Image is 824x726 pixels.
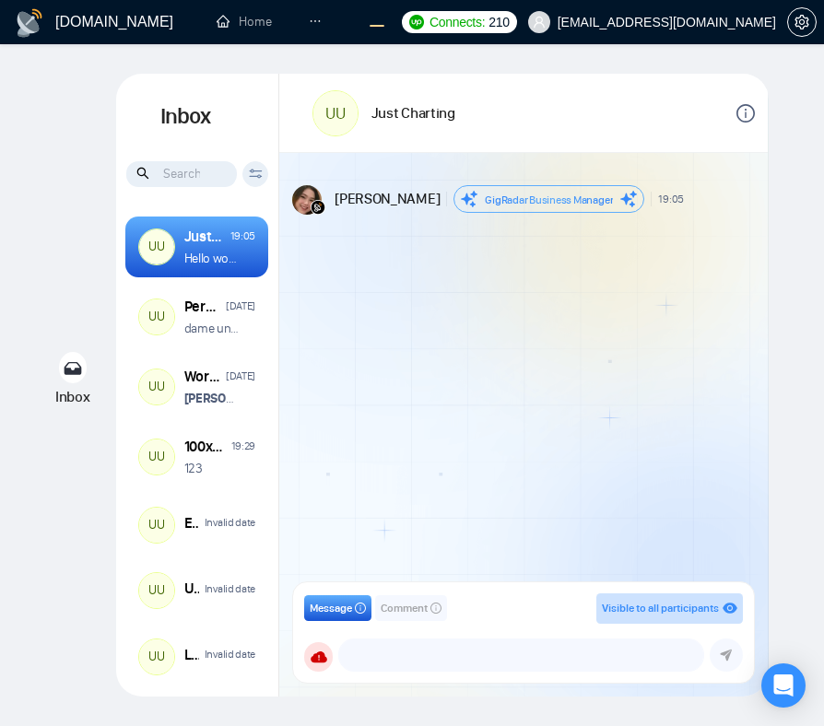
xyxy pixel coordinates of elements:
div: 19:05 [230,228,256,245]
span: [PERSON_NAME] [335,189,440,209]
div: Lead Generation Specialist Needed for Growing Business [184,645,199,665]
span: eye [723,601,737,615]
div: 100x Engineers [184,437,226,457]
div: Employee of the month ([DATE]) [184,513,199,533]
div: 19:29 [231,438,256,455]
span: info-circle [355,603,366,614]
img: upwork-logo.png [409,15,424,29]
span: Comment [381,600,428,617]
span: 210 [489,12,509,32]
p: changed the room name from "Workwise Agency Anniversary (2026) ��" to "Workwiser" [184,390,241,407]
div: Invalid date [205,646,255,663]
img: gigradar-bm.png [311,200,325,215]
input: Search... [126,161,237,187]
span: GigRadar Business Manager [485,193,613,206]
span: search [136,163,152,183]
span: user [533,16,546,29]
div: UU [139,573,174,608]
button: Commentinfo-circle [375,595,447,621]
div: UU [139,229,174,264]
h1: Just Charting [371,103,455,123]
p: Hello workwise!!! [184,250,241,267]
span: Visible to all participants [602,602,719,615]
div: UU [139,639,174,674]
div: Just Charting [184,227,225,247]
div: Performance Review 123 [184,297,220,317]
div: Open Intercom Messenger [761,663,806,708]
div: UU [139,439,174,474]
div: [DATE] [226,368,255,385]
div: UU [313,91,358,135]
div: UU [139,508,174,543]
div: Upwork Bidding Expert Needed [184,579,199,599]
div: [DATE] [226,298,255,315]
h1: Inbox [116,74,278,160]
div: Invalid date [205,514,255,532]
span: ellipsis [309,15,322,28]
span: info-circle [736,104,755,123]
a: setting [787,15,817,29]
span: setting [788,15,816,29]
button: Messageinfo-circle [304,595,371,621]
span: Message [310,600,352,617]
div: UU [139,299,174,334]
span: 19:05 [658,192,684,206]
span: info-circle [430,603,441,614]
strong: [PERSON_NAME] [184,391,277,406]
img: logo [15,8,44,38]
div: Invalid date [205,580,255,598]
span: Inbox [55,388,90,405]
p: dame un grr [184,320,241,337]
button: setting [787,7,817,37]
p: 123 [184,460,203,477]
span: Connects: [430,12,485,32]
div: Workwise Agency Anniversary (2026) 🥳 [184,367,220,387]
a: homeHome [217,14,272,29]
div: UU [139,369,174,404]
img: Andrian [292,185,322,215]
